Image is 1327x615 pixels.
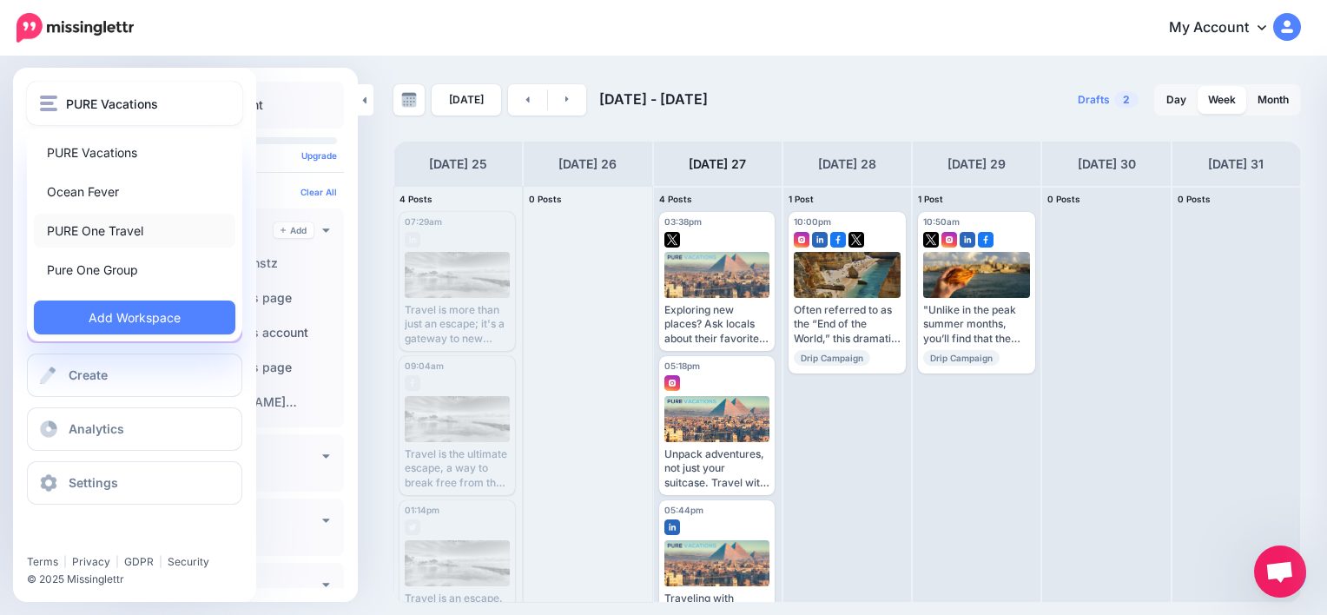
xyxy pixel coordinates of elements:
span: PURE Vacations [66,94,158,114]
a: Terms [27,555,58,568]
img: instagram-square.png [664,375,680,391]
a: Month [1247,86,1299,114]
a: Clear All [300,187,337,197]
li: © 2025 Missinglettr [27,571,253,588]
span: 09:04am [405,360,444,371]
h4: [DATE] 25 [429,154,487,175]
img: facebook-grey-square.png [405,375,420,391]
img: instagram-square.png [941,232,957,248]
img: linkedin-grey-square.png [405,232,420,248]
a: Pure One Group [34,253,235,287]
span: 1 Post [789,194,814,204]
span: 1 Post [918,194,943,204]
h4: [DATE] 31 [1208,154,1264,175]
span: | [116,555,119,568]
a: Open chat [1254,546,1306,598]
a: Privacy [72,555,110,568]
span: Settings [69,475,118,490]
img: instagram-square.png [794,232,809,248]
span: 10:00pm [794,216,831,227]
span: 01:14pm [405,505,439,515]
img: linkedin-square.png [960,232,975,248]
img: facebook-square.png [978,232,994,248]
img: twitter-square.png [848,232,864,248]
h4: [DATE] 27 [689,154,746,175]
h4: [DATE] 26 [558,154,617,175]
img: twitter-square.png [664,232,680,248]
img: linkedin-square.png [812,232,828,248]
img: Missinglettr [17,13,134,43]
span: 0 Posts [529,194,562,204]
img: linkedin-square.png [664,519,680,535]
a: Analytics [27,407,242,451]
div: Often referred to as the “End of the World,” this dramatic cliffside location provides an unparal... [794,303,901,346]
span: 4 Posts [399,194,432,204]
span: Drip Campaign [923,350,1000,366]
img: calendar-grey-darker.png [401,92,417,108]
img: menu.png [40,96,57,111]
a: PURE Vacations [34,136,235,169]
button: PURE Vacations [27,82,242,125]
a: Security [168,555,209,568]
span: 05:44pm [664,505,703,515]
a: [DATE] [432,84,501,116]
div: Unpack adventures, not just your suitcase. Travel with curiosity—it’s the secret path to hidden g... [664,447,769,490]
a: Add [274,222,314,238]
div: Travel is the ultimate escape, a way to break free from the mundane! 🌍✈️ With our guide in your h... [405,447,510,490]
img: twitter-grey-square.png [405,519,420,535]
div: Travel is more than just an escape; it's a gateway to new experiences and perspectives. 🌍✈️ With ... [405,303,510,346]
h4: [DATE] 29 [947,154,1006,175]
span: | [63,555,67,568]
span: Drafts [1078,95,1110,105]
span: 05:18pm [664,360,700,371]
span: 0 Posts [1047,194,1080,204]
iframe: Twitter Follow Button [27,530,159,547]
a: GDPR [124,555,154,568]
span: Analytics [69,421,124,436]
span: 10:50am [923,216,960,227]
a: Week [1198,86,1246,114]
div: Exploring new places? Ask locals about their favorite spots and stories. It's like unlocking secr... [664,303,769,346]
span: 2 [1114,91,1139,108]
a: Drafts2 [1067,84,1149,116]
h4: [DATE] 28 [818,154,876,175]
a: Create [27,354,242,397]
img: facebook-square.png [830,232,846,248]
a: PURE One Travel [34,214,235,248]
span: 0 Posts [1178,194,1211,204]
span: 07:29am [405,216,442,227]
span: [DATE] - [DATE] [599,90,708,108]
span: 03:38pm [664,216,702,227]
a: Upgrade [301,150,337,161]
a: Add Workspace [34,301,235,334]
img: twitter-square.png [923,232,939,248]
span: Drip Campaign [794,350,870,366]
a: My Account [1152,7,1301,50]
a: Ocean Fever [34,175,235,208]
a: Settings [27,461,242,505]
h4: [DATE] 30 [1078,154,1136,175]
div: "Unlike in the peak summer months, you’ll find that the beaches and coastal areas are less crowde... [923,303,1030,346]
span: | [159,555,162,568]
span: 4 Posts [659,194,692,204]
a: Day [1156,86,1197,114]
span: Create [69,367,108,382]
